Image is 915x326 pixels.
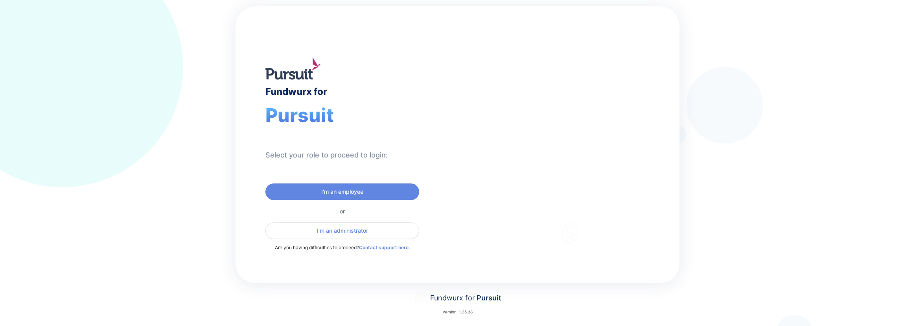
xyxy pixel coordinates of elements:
[503,111,564,118] div: Welcome to
[317,227,368,235] span: I'm an administrator
[265,183,419,200] button: I'm an employee
[265,86,327,97] div: Fundwurx for
[443,309,473,315] p: version: 1.35.28
[265,222,419,239] button: I'm an administrator
[503,156,637,178] div: Thank you for choosing Fundwurx as your partner in driving positive social impact!
[265,208,419,215] div: or
[503,121,593,140] div: Fundwurx
[430,293,501,304] div: Fundwurx for
[359,245,410,250] a: Contact support here.
[265,104,334,127] span: Pursuit
[265,57,320,80] img: logo.jpg
[265,150,388,160] div: Select your role to proceed to login:
[265,244,419,252] p: Are you having difficulties to proceed?
[321,188,363,196] span: I'm an employee
[475,294,501,302] span: Pursuit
